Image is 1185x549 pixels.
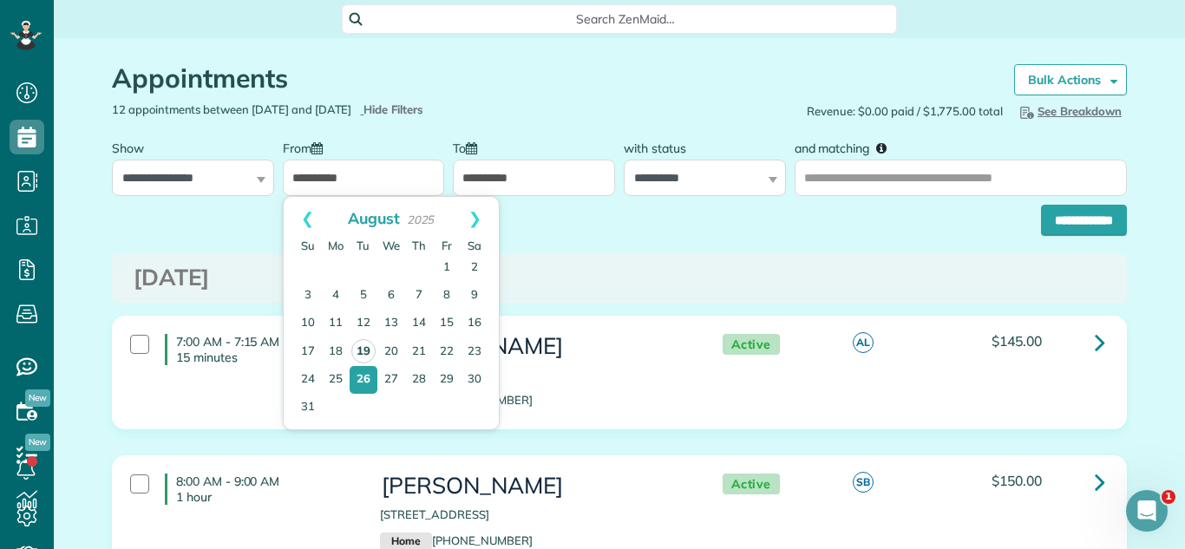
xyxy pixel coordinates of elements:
a: 16 [461,310,488,337]
span: August [348,208,400,227]
strong: Bulk Actions [1028,72,1101,88]
span: Wednesday [383,239,400,252]
a: 15 [433,310,461,337]
a: 22 [433,338,461,366]
span: Monday [328,239,344,252]
span: SB [853,472,874,493]
span: Thursday [412,239,426,252]
span: $145.00 [992,332,1042,350]
h4: 7:00 AM - 7:15 AM [165,334,354,365]
label: and matching [795,131,900,163]
span: Active [723,334,780,356]
p: [STREET_ADDRESS] [380,367,687,383]
a: 9 [461,282,488,310]
label: To [453,131,486,163]
a: 8 [433,282,461,310]
span: AL [853,332,874,353]
a: 5 [350,282,377,310]
span: New [25,434,50,451]
a: 1 [433,254,461,282]
a: Home[PHONE_NUMBER] [380,533,533,547]
label: From [283,131,331,163]
a: Bulk Actions [1014,64,1127,95]
a: 29 [433,366,461,394]
a: 26 [350,366,377,394]
span: New [25,389,50,407]
a: 19 [351,339,376,363]
span: Friday [442,239,452,252]
a: 28 [405,366,433,394]
a: 27 [377,366,405,394]
a: 10 [294,310,322,337]
h4: 8:00 AM - 9:00 AM [165,474,354,505]
a: 7 [405,282,433,310]
span: Saturday [468,239,481,252]
span: 1 [1162,490,1175,504]
a: Hide Filters [360,102,423,116]
a: 31 [294,394,322,422]
a: 12 [350,310,377,337]
h3: [DATE] [134,265,1105,291]
a: 11 [322,310,350,337]
a: 25 [322,366,350,394]
a: 24 [294,366,322,394]
a: 20 [377,338,405,366]
a: 30 [461,366,488,394]
p: 15 minutes [176,350,354,365]
p: [STREET_ADDRESS] [380,507,687,523]
div: 12 appointments between [DATE] and [DATE] [99,101,619,118]
a: 6 [377,282,405,310]
span: Active [723,474,780,495]
h3: [PERSON_NAME] [380,334,687,359]
a: 3 [294,282,322,310]
span: See Breakdown [1017,104,1122,118]
span: Sunday [301,239,315,252]
span: Tuesday [357,239,370,252]
a: Next [451,197,499,240]
h1: Appointments [112,64,988,93]
button: See Breakdown [1012,101,1127,121]
span: 2025 [407,212,435,226]
span: $150.00 [992,472,1042,489]
a: 18 [322,338,350,366]
a: 14 [405,310,433,337]
a: 4 [322,282,350,310]
h3: [PERSON_NAME] [380,474,687,499]
iframe: Intercom live chat [1126,490,1168,532]
span: Revenue: $0.00 paid / $1,775.00 total [807,103,1003,120]
a: 23 [461,338,488,366]
a: 2 [461,254,488,282]
a: 21 [405,338,433,366]
span: Hide Filters [363,101,423,118]
a: 17 [294,338,322,366]
a: Prev [284,197,331,240]
a: 13 [377,310,405,337]
p: 1 hour [176,489,354,505]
